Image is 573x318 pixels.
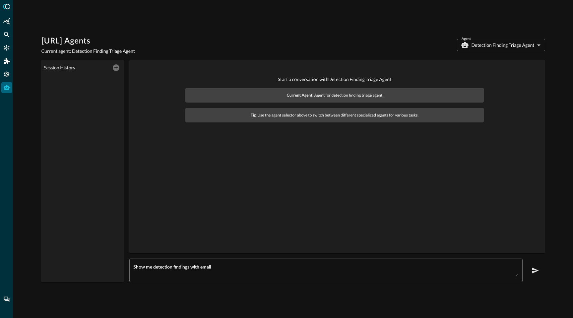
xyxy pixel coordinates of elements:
div: Chat [1,294,12,305]
legend: Session History [44,64,75,71]
p: Detection Finding Triage Agent [472,42,535,48]
div: Connectors [1,42,12,53]
label: Agent [462,36,471,42]
p: Start a conversation with Detection Finding Triage Agent [185,76,484,83]
div: Addons [2,56,12,66]
div: Settings [1,69,12,80]
div: Summary Insights [1,16,12,27]
span: Detection Finding Triage Agent [72,48,135,54]
span: Agent for detection finding triage agent [189,92,480,99]
div: Federated Search [1,29,12,40]
textarea: Show me detection findings with email [133,264,518,277]
span: Use the agent selector above to switch between different specialized agents for various tasks. [189,112,480,119]
div: Query Agent [1,82,12,93]
strong: Tip: [251,113,257,118]
h1: [URL] Agents [41,36,135,46]
p: Current agent: [41,48,135,54]
strong: Current Agent: [287,93,314,98]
